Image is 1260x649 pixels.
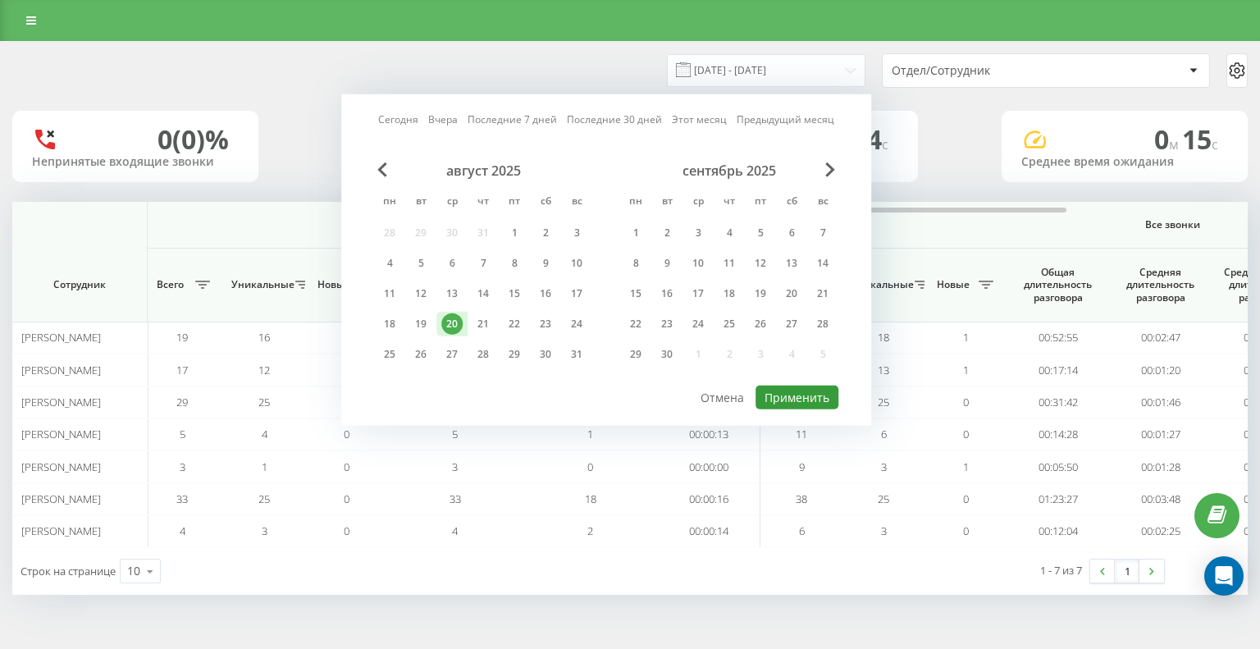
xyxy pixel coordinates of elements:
div: 16 [535,283,556,304]
div: пн 4 авг. 2025 г. [374,251,405,276]
span: 0 [344,491,349,506]
div: Open Intercom Messenger [1204,556,1244,596]
div: 3 [566,222,587,244]
div: Отдел/Сотрудник [892,64,1088,78]
span: 38 [796,491,807,506]
div: сб 13 сент. 2025 г. [776,251,807,276]
span: 18 [585,491,596,506]
div: 0 (0)% [157,124,229,155]
abbr: суббота [533,190,558,215]
td: 00:00:00 [658,450,760,482]
div: вт 16 сент. 2025 г. [651,281,682,306]
span: [PERSON_NAME] [21,330,101,345]
div: вс 3 авг. 2025 г. [561,221,592,245]
span: 1 [587,427,593,441]
div: ср 10 сент. 2025 г. [682,251,714,276]
abbr: среда [440,190,464,215]
div: чт 14 авг. 2025 г. [468,281,499,306]
div: 10 [127,563,140,579]
td: 00:00:13 [658,418,760,450]
span: 16 [258,330,270,345]
div: ср 3 сент. 2025 г. [682,221,714,245]
div: чт 4 сент. 2025 г. [714,221,745,245]
td: 00:17:14 [1007,354,1109,386]
div: 28 [812,313,833,335]
div: ср 17 сент. 2025 г. [682,281,714,306]
td: 00:00:14 [658,515,760,547]
span: c [1212,135,1218,153]
span: [PERSON_NAME] [21,427,101,441]
div: 19 [410,313,431,335]
span: 0 [963,427,969,441]
span: Новые [313,278,354,291]
div: 17 [566,283,587,304]
div: 31 [566,344,587,365]
div: чт 25 сент. 2025 г. [714,312,745,336]
div: 15 [625,283,646,304]
abbr: вторник [409,190,433,215]
span: м [1169,135,1182,153]
div: вс 31 авг. 2025 г. [561,342,592,367]
div: чт 28 авг. 2025 г. [468,342,499,367]
span: 6 [799,523,805,538]
span: Next Month [825,162,835,177]
div: вт 5 авг. 2025 г. [405,251,436,276]
div: вт 26 авг. 2025 г. [405,342,436,367]
div: чт 11 сент. 2025 г. [714,251,745,276]
div: Непринятые входящие звонки [32,155,239,169]
div: 21 [472,313,494,335]
div: 17 [687,283,709,304]
a: Сегодня [378,112,418,127]
span: [PERSON_NAME] [21,363,101,377]
span: 9 [799,459,805,474]
div: пт 8 авг. 2025 г. [499,251,530,276]
span: 4 [262,427,267,441]
span: 19 [176,330,188,345]
abbr: вторник [655,190,679,215]
span: 1 [963,330,969,345]
td: 00:01:46 [1109,386,1212,418]
span: 1 [963,363,969,377]
div: чт 18 сент. 2025 г. [714,281,745,306]
div: сб 27 сент. 2025 г. [776,312,807,336]
abbr: воскресенье [564,190,589,215]
div: сб 20 сент. 2025 г. [776,281,807,306]
div: 9 [535,253,556,274]
div: 19 [750,283,771,304]
span: Строк на странице [21,564,116,578]
span: 0 [587,459,593,474]
span: Общая длительность разговора [1019,266,1097,304]
td: 00:02:25 [1109,515,1212,547]
div: 14 [472,283,494,304]
div: 30 [535,344,556,365]
abbr: понедельник [377,190,402,215]
div: 22 [625,313,646,335]
div: 26 [410,344,431,365]
div: чт 7 авг. 2025 г. [468,251,499,276]
span: 2 [587,523,593,538]
div: 16 [656,283,678,304]
span: 33 [176,491,188,506]
div: сб 30 авг. 2025 г. [530,342,561,367]
td: 00:31:42 [1007,386,1109,418]
button: Применить [756,386,838,409]
div: 20 [441,313,463,335]
span: 13 [878,363,889,377]
span: 4 [452,523,458,538]
div: пт 1 авг. 2025 г. [499,221,530,245]
div: пн 25 авг. 2025 г. [374,342,405,367]
div: ср 27 авг. 2025 г. [436,342,468,367]
div: вт 23 сент. 2025 г. [651,312,682,336]
div: пт 19 сент. 2025 г. [745,281,776,306]
div: 18 [719,283,740,304]
div: пн 1 сент. 2025 г. [620,221,651,245]
div: 12 [410,283,431,304]
div: сб 16 авг. 2025 г. [530,281,561,306]
div: 24 [566,313,587,335]
div: 22 [504,313,525,335]
a: Этот месяц [672,112,727,127]
div: 30 [656,344,678,365]
td: 00:02:47 [1109,322,1212,354]
span: 1 [262,459,267,474]
abbr: четверг [717,190,742,215]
